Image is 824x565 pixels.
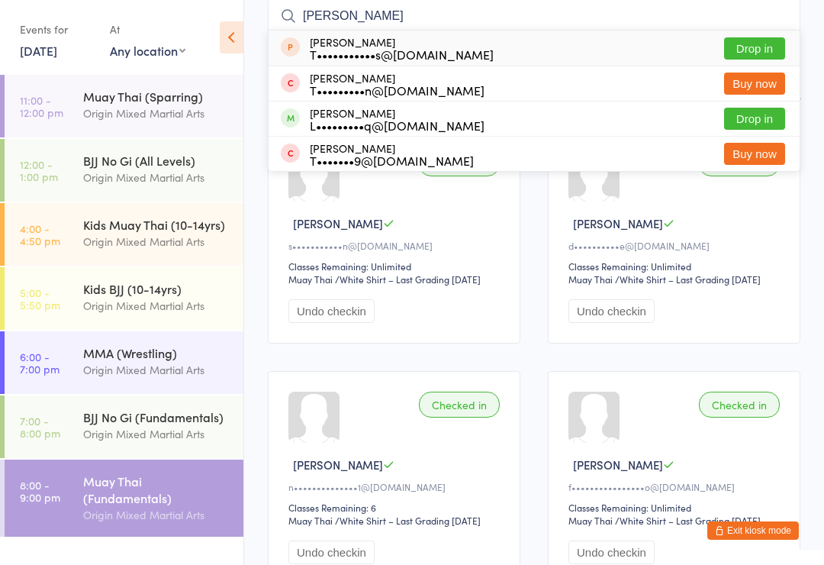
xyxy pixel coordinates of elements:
a: 5:00 -5:50 pmKids BJJ (10-14yrs)Origin Mixed Martial Arts [5,267,243,330]
time: 5:00 - 5:50 pm [20,286,60,311]
div: Any location [110,42,185,59]
button: Undo checkin [288,541,375,564]
div: Events for [20,17,95,42]
span: [PERSON_NAME] [573,457,663,473]
span: / White Shirt – Last Grading [DATE] [615,273,761,286]
time: 6:00 - 7:00 pm [20,350,60,375]
div: Origin Mixed Martial Arts [83,361,230,379]
a: 4:00 -4:50 pmKids Muay Thai (10-14yrs)Origin Mixed Martial Arts [5,203,243,266]
span: [PERSON_NAME] [293,215,383,231]
span: [PERSON_NAME] [573,215,663,231]
span: / White Shirt – Last Grading [DATE] [335,514,481,527]
div: Classes Remaining: 6 [288,501,504,514]
time: 7:00 - 8:00 pm [20,415,60,439]
div: [PERSON_NAME] [310,107,484,131]
a: 7:00 -8:00 pmBJJ No Gi (Fundamentals)Origin Mixed Martial Arts [5,395,243,458]
div: Origin Mixed Martial Arts [83,297,230,315]
button: Drop in [724,108,785,130]
time: 8:00 - 9:00 pm [20,479,60,503]
button: Buy now [724,73,785,95]
div: Classes Remaining: Unlimited [288,260,504,273]
div: T•••••••••••s@[DOMAIN_NAME] [310,48,494,60]
div: Kids BJJ (10-14yrs) [83,280,230,297]
div: T•••••••9@[DOMAIN_NAME] [310,154,474,166]
div: T•••••••••n@[DOMAIN_NAME] [310,84,484,96]
button: Undo checkin [568,299,655,323]
a: 11:00 -12:00 pmMuay Thai (Sparring)Origin Mixed Martial Arts [5,75,243,137]
a: 6:00 -7:00 pmMMA (Wrestling)Origin Mixed Martial Arts [5,331,243,394]
div: At [110,17,185,42]
div: Origin Mixed Martial Arts [83,169,230,186]
button: Drop in [724,37,785,60]
a: [DATE] [20,42,57,59]
time: 12:00 - 1:00 pm [20,158,58,182]
div: Classes Remaining: Unlimited [568,501,784,514]
span: [PERSON_NAME] [293,457,383,473]
div: n••••••••••••••1@[DOMAIN_NAME] [288,480,504,493]
div: [PERSON_NAME] [310,72,484,96]
span: / White Shirt – Last Grading [DATE] [335,273,481,286]
div: Muay Thai [288,273,333,286]
div: BJJ No Gi (All Levels) [83,152,230,169]
time: 11:00 - 12:00 pm [20,94,63,118]
div: BJJ No Gi (Fundamentals) [83,408,230,425]
div: [PERSON_NAME] [310,36,494,60]
button: Undo checkin [288,299,375,323]
time: 4:00 - 4:50 pm [20,222,60,247]
div: MMA (Wrestling) [83,344,230,361]
div: Muay Thai [288,514,333,527]
button: Buy now [724,143,785,165]
div: L•••••••••q@[DOMAIN_NAME] [310,119,484,131]
span: / White Shirt – Last Grading [DATE] [615,514,761,527]
div: Origin Mixed Martial Arts [83,425,230,443]
div: Muay Thai [568,273,613,286]
div: d••••••••••e@[DOMAIN_NAME] [568,239,784,252]
div: [PERSON_NAME] [310,142,474,166]
div: Classes Remaining: Unlimited [568,260,784,273]
div: Muay Thai [568,514,613,527]
div: Origin Mixed Martial Arts [83,506,230,524]
div: s•••••••••••n@[DOMAIN_NAME] [288,239,504,252]
a: 8:00 -9:00 pmMuay Thai (Fundamentals)Origin Mixed Martial Arts [5,460,243,537]
a: 12:00 -1:00 pmBJJ No Gi (All Levels)Origin Mixed Martial Arts [5,139,243,202]
div: Origin Mixed Martial Arts [83,105,230,122]
div: Kids Muay Thai (10-14yrs) [83,216,230,233]
div: f••••••••••••••••o@[DOMAIN_NAME] [568,480,784,493]
button: Exit kiosk mode [707,521,799,540]
div: Muay Thai (Fundamentals) [83,473,230,506]
div: Muay Thai (Sparring) [83,88,230,105]
div: Origin Mixed Martial Arts [83,233,230,250]
div: Checked in [699,392,780,418]
button: Undo checkin [568,541,655,564]
div: Checked in [419,392,500,418]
